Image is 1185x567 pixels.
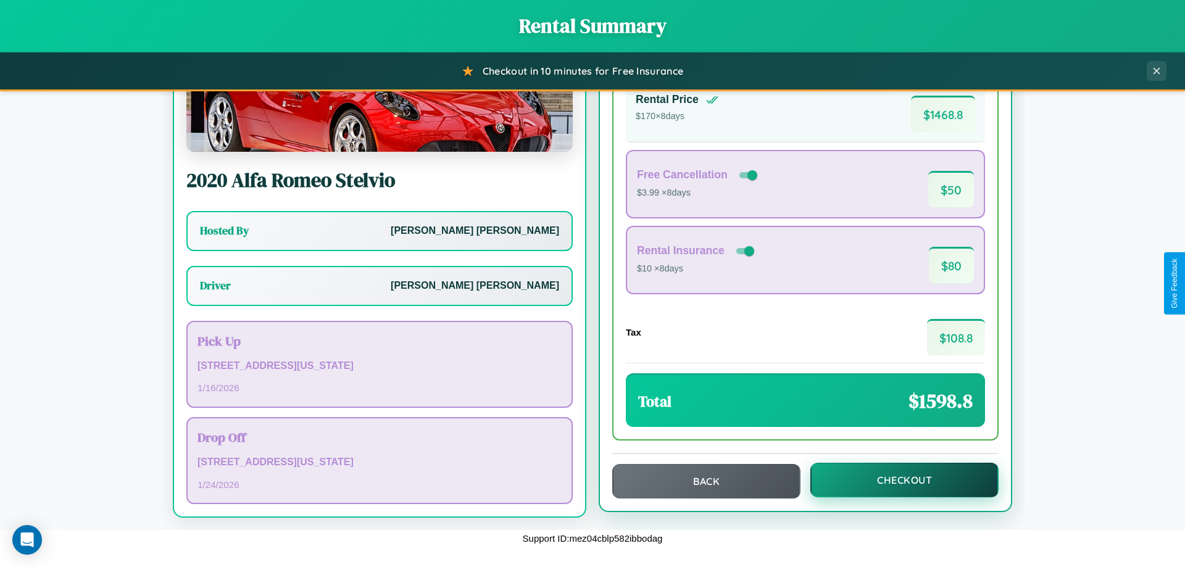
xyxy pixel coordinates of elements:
[637,168,728,181] h4: Free Cancellation
[637,261,757,277] p: $10 × 8 days
[929,247,974,283] span: $ 80
[1170,259,1179,308] div: Give Feedback
[810,463,999,497] button: Checkout
[638,391,671,412] h3: Total
[197,476,562,493] p: 1 / 24 / 2026
[483,65,683,77] span: Checkout in 10 minutes for Free Insurance
[523,530,663,547] p: Support ID: mez04cblp582ibbodag
[197,379,562,396] p: 1 / 16 / 2026
[636,93,699,106] h4: Rental Price
[927,319,985,355] span: $ 108.8
[636,109,718,125] p: $ 170 × 8 days
[911,96,975,132] span: $ 1468.8
[197,357,562,375] p: [STREET_ADDRESS][US_STATE]
[197,453,562,471] p: [STREET_ADDRESS][US_STATE]
[637,185,760,201] p: $3.99 × 8 days
[197,428,562,446] h3: Drop Off
[637,244,725,257] h4: Rental Insurance
[200,223,249,238] h3: Hosted By
[186,167,573,194] h2: 2020 Alfa Romeo Stelvio
[197,332,562,350] h3: Pick Up
[391,277,559,295] p: [PERSON_NAME] [PERSON_NAME]
[928,171,974,207] span: $ 50
[908,387,973,415] span: $ 1598.8
[391,222,559,240] p: [PERSON_NAME] [PERSON_NAME]
[200,278,231,293] h3: Driver
[12,12,1173,39] h1: Rental Summary
[626,327,641,337] h4: Tax
[12,525,42,555] div: Open Intercom Messenger
[612,464,800,499] button: Back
